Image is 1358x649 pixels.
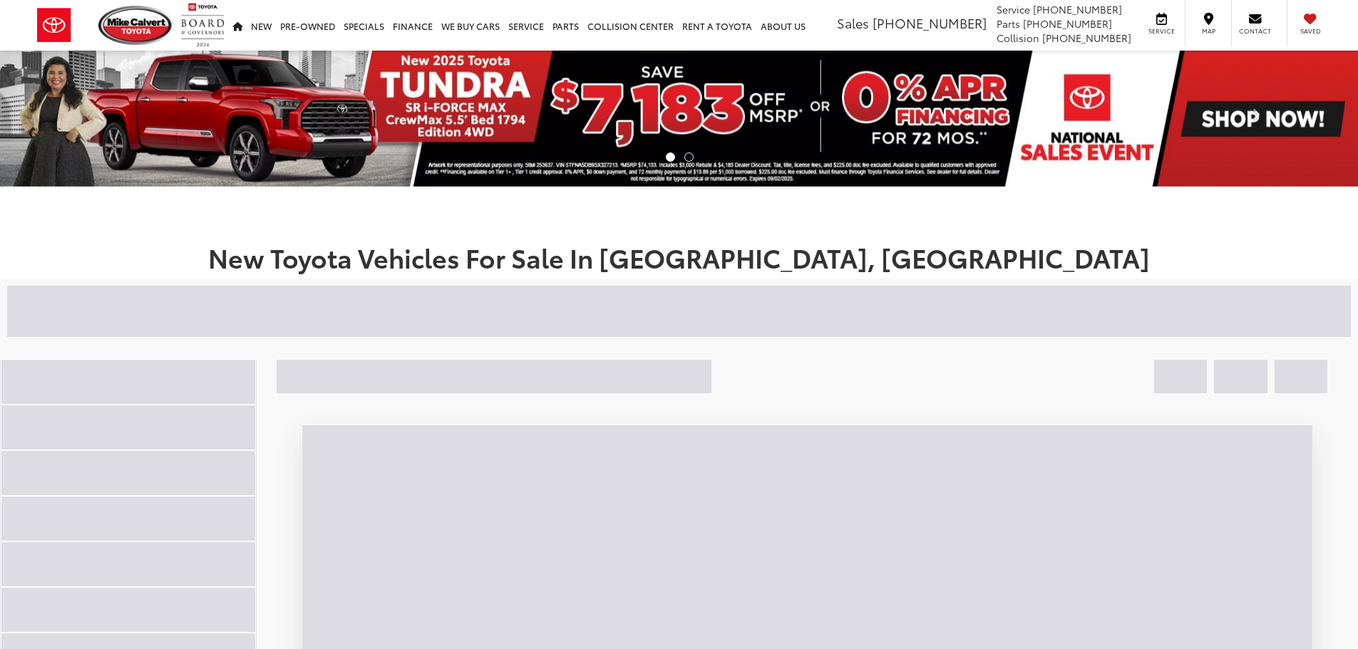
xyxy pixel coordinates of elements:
[1239,26,1271,36] span: Contact
[1033,2,1122,16] span: [PHONE_NUMBER]
[997,16,1020,31] span: Parts
[1295,26,1326,36] span: Saved
[997,2,1030,16] span: Service
[1042,31,1131,45] span: [PHONE_NUMBER]
[1193,26,1224,36] span: Map
[837,14,869,32] span: Sales
[1023,16,1112,31] span: [PHONE_NUMBER]
[1146,26,1178,36] span: Service
[997,31,1039,45] span: Collision
[98,6,174,45] img: Mike Calvert Toyota
[873,14,987,32] span: [PHONE_NUMBER]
